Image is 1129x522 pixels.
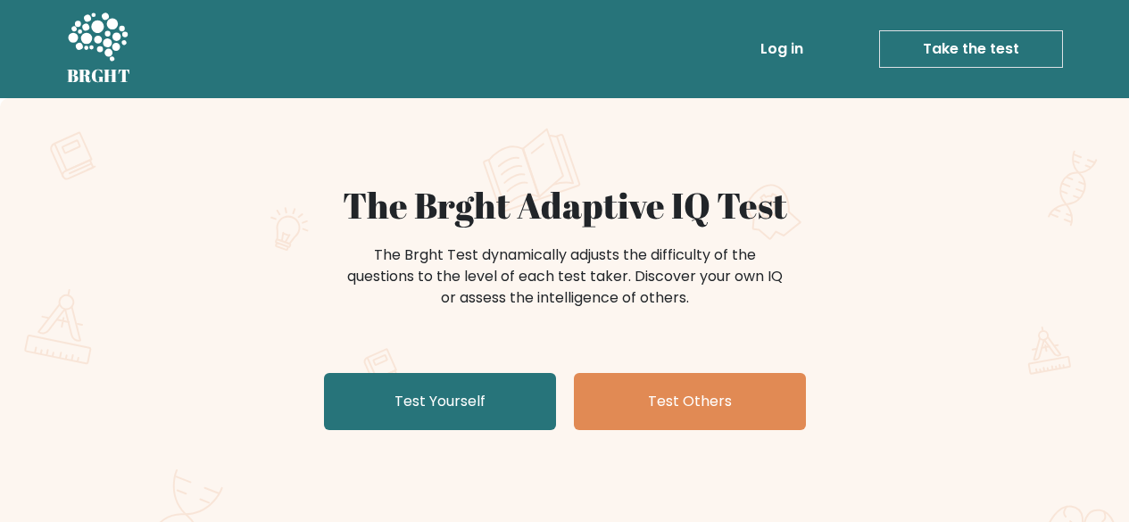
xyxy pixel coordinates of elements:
h5: BRGHT [67,65,131,87]
a: Test Yourself [324,373,556,430]
div: The Brght Test dynamically adjusts the difficulty of the questions to the level of each test take... [342,244,788,309]
a: BRGHT [67,7,131,91]
a: Test Others [574,373,806,430]
a: Log in [753,31,810,67]
a: Take the test [879,30,1063,68]
h1: The Brght Adaptive IQ Test [129,184,1000,227]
